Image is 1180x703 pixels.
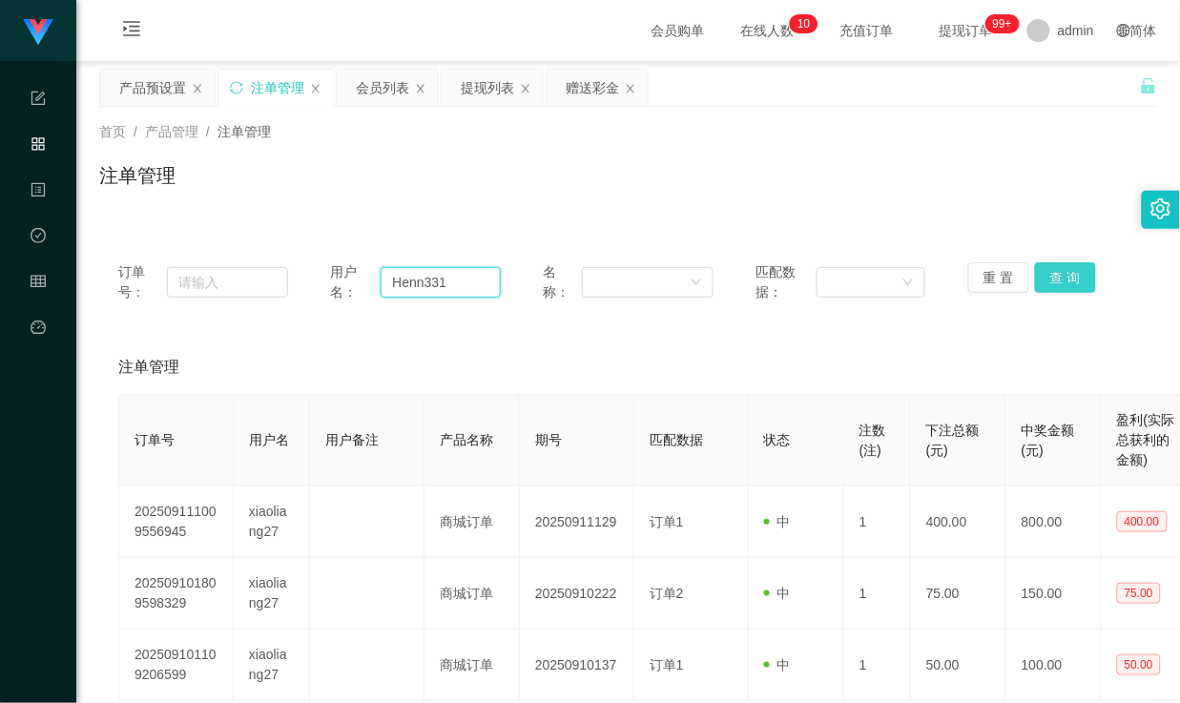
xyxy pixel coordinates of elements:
[135,432,175,447] span: 订单号
[230,81,243,94] i: 图标: sync
[520,83,531,94] i: 图标: close
[424,630,520,701] td: 商城订单
[415,83,426,94] i: 图标: close
[844,558,911,630] td: 1
[520,558,634,630] td: 20250910222
[844,630,911,701] td: 1
[764,432,791,447] span: 状态
[31,82,46,120] i: 图标: form
[331,262,382,302] span: 用户名：
[859,423,886,458] span: 注数(注)
[732,24,804,37] span: 在线人数
[968,262,1029,293] button: 重 置
[99,124,126,139] span: 首页
[192,83,203,94] i: 图标: close
[911,558,1006,630] td: 75.00
[119,558,234,630] td: 202509101809598329
[461,70,514,106] div: 提现列表
[234,630,310,701] td: xiaoliang27
[985,14,1020,33] sup: 1167
[31,137,46,307] span: 产品管理
[520,486,634,558] td: 20250911129
[119,630,234,701] td: 202509101109206599
[1006,630,1102,701] td: 100.00
[926,423,980,458] span: 下注总额(元)
[31,275,46,445] span: 会员管理
[1006,486,1102,558] td: 800.00
[1140,77,1157,94] i: 图标: unlock
[1006,558,1102,630] td: 150.00
[1117,412,1175,467] span: 盈利(实际总获利的金额)
[99,1,164,62] i: 图标: menu-unfold
[520,630,634,701] td: 20250910137
[31,309,46,502] a: 图标: dashboard平台首页
[31,128,46,166] i: 图标: appstore-o
[167,267,288,298] input: 请输入
[325,432,379,447] span: 用户备注
[206,124,210,139] span: /
[831,24,903,37] span: 充值订单
[797,14,804,33] p: 1
[1117,583,1161,604] span: 75.00
[543,262,582,302] span: 名称：
[790,14,818,33] sup: 10
[217,124,271,139] span: 注单管理
[650,657,684,672] span: 订单1
[764,657,791,672] span: 中
[804,14,811,33] p: 0
[381,267,500,298] input: 请输入
[650,432,703,447] span: 匹配数据
[234,558,310,630] td: xiaoliang27
[930,24,1003,37] span: 提现订单
[31,229,46,399] span: 数据中心
[424,486,520,558] td: 商城订单
[1022,423,1075,458] span: 中奖金额(元)
[764,586,791,601] span: 中
[119,486,234,558] td: 202509111009556945
[1150,198,1171,219] i: 图标: setting
[691,277,702,290] i: 图标: down
[902,277,914,290] i: 图标: down
[440,432,493,447] span: 产品名称
[99,161,176,190] h1: 注单管理
[251,70,304,106] div: 注单管理
[356,70,409,106] div: 会员列表
[625,83,636,94] i: 图标: close
[145,124,198,139] span: 产品管理
[535,432,562,447] span: 期号
[764,514,791,529] span: 中
[756,262,817,302] span: 匹配数据：
[118,262,167,302] span: 订单号：
[911,630,1006,701] td: 50.00
[844,486,911,558] td: 1
[1035,262,1096,293] button: 查 询
[23,19,53,46] img: logo.9652507e.png
[566,70,619,106] div: 赠送彩金
[31,219,46,258] i: 图标: check-circle-o
[249,432,289,447] span: 用户名
[1117,24,1130,37] i: 图标: global
[1117,654,1161,675] span: 50.00
[424,558,520,630] td: 商城订单
[119,70,186,106] div: 产品预设置
[118,356,179,379] span: 注单管理
[911,486,1006,558] td: 400.00
[134,124,137,139] span: /
[31,92,46,261] span: 系统配置
[650,586,684,601] span: 订单2
[234,486,310,558] td: xiaoliang27
[650,514,684,529] span: 订单1
[1117,511,1168,532] span: 400.00
[31,174,46,212] i: 图标: profile
[31,265,46,303] i: 图标: table
[310,83,321,94] i: 图标: close
[31,183,46,353] span: 内容中心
